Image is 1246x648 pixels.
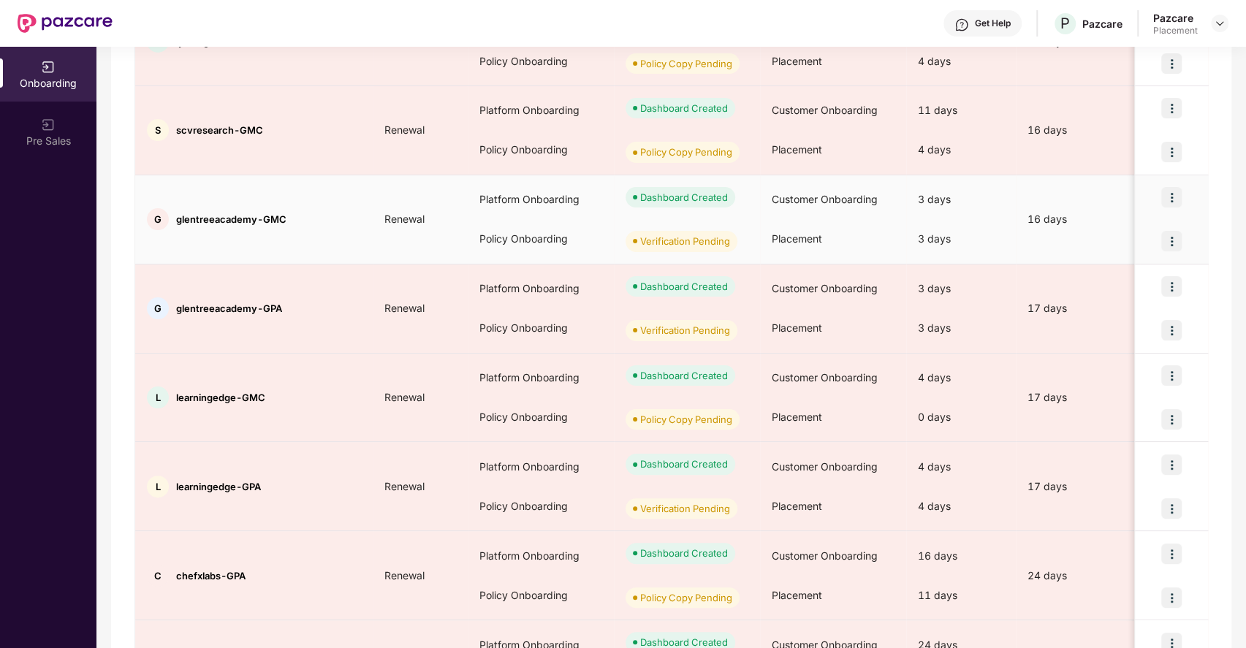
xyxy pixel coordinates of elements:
div: 17 days [1016,389,1140,405]
div: Policy Onboarding [468,487,614,526]
span: Customer Onboarding [772,371,878,384]
img: icon [1161,187,1182,207]
div: Policy Onboarding [468,397,614,437]
span: Customer Onboarding [772,460,878,473]
div: 11 days [906,91,1016,130]
div: L [147,476,169,498]
img: icon [1161,142,1182,162]
img: icon [1161,276,1182,297]
span: Placement [772,232,822,245]
span: Placement [772,321,822,334]
div: G [147,297,169,319]
div: Dashboard Created [640,546,728,560]
div: Dashboard Created [640,279,728,294]
div: Platform Onboarding [468,447,614,487]
img: svg+xml;base64,PHN2ZyBpZD0iSGVscC0zMngzMiIgeG1sbnM9Imh0dHA6Ly93d3cudzMub3JnLzIwMDAvc3ZnIiB3aWR0aD... [954,18,969,32]
div: S [147,119,169,141]
img: icon [1161,320,1182,340]
span: Placement [772,55,822,67]
div: G [147,208,169,230]
div: 3 days [906,219,1016,259]
div: Policy Onboarding [468,576,614,615]
div: 4 days [906,487,1016,526]
img: icon [1161,231,1182,251]
img: icon [1161,498,1182,519]
div: 11 days [906,576,1016,615]
div: Policy Onboarding [468,219,614,259]
div: 16 days [1016,211,1140,227]
span: Customer Onboarding [772,282,878,294]
div: Verification Pending [640,234,730,248]
div: Pazcare [1082,17,1122,31]
img: icon [1161,365,1182,386]
div: 24 days [1016,568,1140,584]
img: icon [1161,454,1182,475]
div: Platform Onboarding [468,536,614,576]
div: 4 days [906,42,1016,81]
img: icon [1161,587,1182,608]
div: Dashboard Created [640,368,728,383]
div: Platform Onboarding [468,91,614,130]
span: learningedge-GPA [176,481,261,492]
div: Platform Onboarding [468,358,614,397]
span: Renewal [373,569,436,582]
span: Customer Onboarding [772,549,878,562]
div: 3 days [906,180,1016,219]
div: 16 days [906,536,1016,576]
img: icon [1161,98,1182,118]
div: 4 days [906,130,1016,169]
div: 17 days [1016,300,1140,316]
div: Policy Copy Pending [640,145,732,159]
div: Dashboard Created [640,101,728,115]
div: 4 days [906,358,1016,397]
span: Renewal [373,391,436,403]
img: svg+xml;base64,PHN2ZyBpZD0iRHJvcGRvd24tMzJ4MzIiIHhtbG5zPSJodHRwOi8vd3d3LnczLm9yZy8yMDAwL3N2ZyIgd2... [1214,18,1226,29]
span: glentreeacademy-GMC [176,213,286,225]
div: Verification Pending [640,323,730,338]
span: chefxlabs-GPA [176,570,246,582]
div: 3 days [906,308,1016,348]
div: Verification Pending [640,501,730,516]
span: Renewal [373,35,436,47]
span: glentreeacademy-GPA [176,302,282,314]
span: Renewal [373,213,436,225]
div: Pazcare [1153,11,1198,25]
div: Policy Copy Pending [640,590,732,605]
div: 4 days [906,447,1016,487]
div: Dashboard Created [640,457,728,471]
img: New Pazcare Logo [18,14,113,33]
div: C [147,565,169,587]
div: Policy Copy Pending [640,412,732,427]
img: icon [1161,544,1182,564]
span: scvresearch-GMC [176,124,263,136]
span: Customer Onboarding [772,104,878,116]
div: Policy Onboarding [468,130,614,169]
div: Platform Onboarding [468,180,614,219]
img: icon [1161,53,1182,74]
div: L [147,386,169,408]
div: Dashboard Created [640,190,728,205]
div: 16 days [1016,122,1140,138]
span: Placement [772,500,822,512]
div: Platform Onboarding [468,269,614,308]
span: P [1060,15,1070,32]
div: 17 days [1016,479,1140,495]
span: Customer Onboarding [772,193,878,205]
span: Renewal [373,480,436,492]
span: learningedge-GMC [176,392,265,403]
img: svg+xml;base64,PHN2ZyB3aWR0aD0iMjAiIGhlaWdodD0iMjAiIHZpZXdCb3g9IjAgMCAyMCAyMCIgZmlsbD0ibm9uZSIgeG... [41,118,56,132]
span: Renewal [373,123,436,136]
div: Get Help [975,18,1011,29]
div: 3 days [906,269,1016,308]
span: Placement [772,143,822,156]
span: Placement [772,589,822,601]
div: Policy Onboarding [468,308,614,348]
span: Renewal [373,302,436,314]
img: svg+xml;base64,PHN2ZyB3aWR0aD0iMjAiIGhlaWdodD0iMjAiIHZpZXdCb3g9IjAgMCAyMCAyMCIgZmlsbD0ibm9uZSIgeG... [41,60,56,75]
span: Placement [772,411,822,423]
div: Policy Onboarding [468,42,614,81]
img: icon [1161,409,1182,430]
div: Placement [1153,25,1198,37]
div: Policy Copy Pending [640,56,732,71]
div: 0 days [906,397,1016,437]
